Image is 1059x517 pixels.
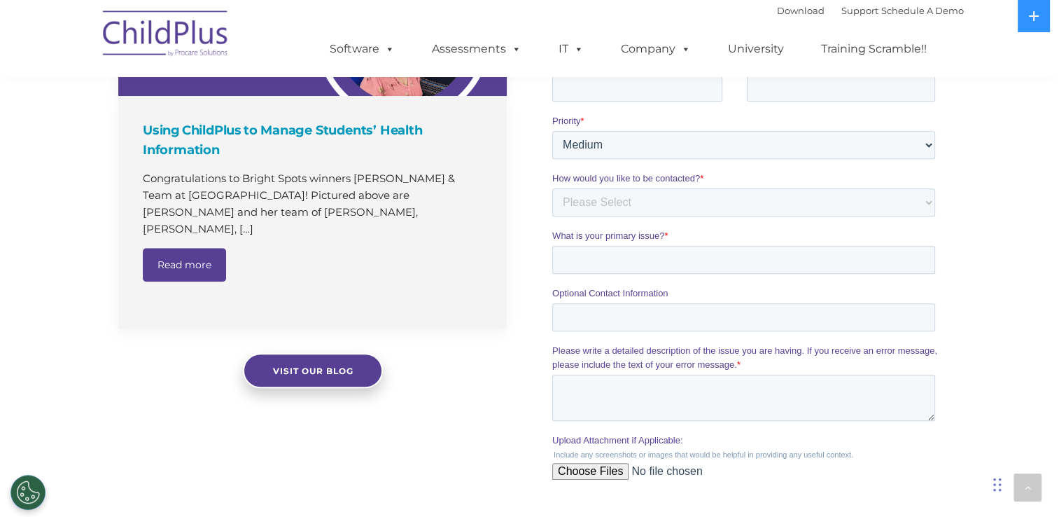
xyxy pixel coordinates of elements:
[807,35,941,63] a: Training Scramble!!
[777,5,964,16] font: |
[143,170,486,237] p: Congratulations to Bright Spots winners [PERSON_NAME] & Team at [GEOGRAPHIC_DATA]​! Pictured abov...
[243,353,383,388] a: Visit our blog
[841,5,878,16] a: Support
[545,35,598,63] a: IT
[831,366,1059,517] iframe: Chat Widget
[777,5,825,16] a: Download
[316,35,409,63] a: Software
[714,35,798,63] a: University
[418,35,535,63] a: Assessments
[143,120,486,160] h4: Using ChildPlus to Manage Students’ Health Information
[143,248,226,282] a: Read more
[881,5,964,16] a: Schedule A Demo
[993,464,1002,506] div: Drag
[96,1,236,71] img: ChildPlus by Procare Solutions
[607,35,705,63] a: Company
[272,366,353,376] span: Visit our blog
